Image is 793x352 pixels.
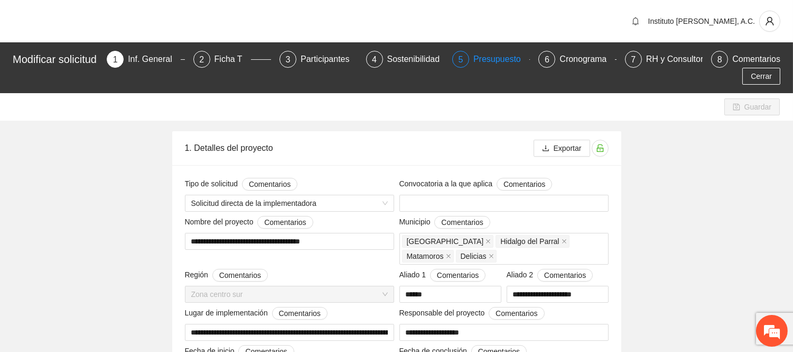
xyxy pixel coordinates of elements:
span: unlock [592,144,608,152]
div: 4Sostenibilidad [366,51,444,68]
div: Minimizar ventana de chat en vivo [173,5,199,31]
span: Tipo de solicitud [185,178,298,191]
span: Chihuahua [402,235,494,248]
span: Región [185,269,268,282]
span: 4 [372,55,377,64]
span: Municipio [399,216,490,229]
div: 7RH y Consultores [625,51,703,68]
span: 7 [631,55,636,64]
span: Hidalgo del Parral [500,236,559,247]
span: close [446,254,451,259]
span: Comentarios [249,178,291,190]
div: Chatee con nosotros ahora [55,54,178,68]
button: Región [212,269,268,282]
span: Lugar de implementación [185,307,328,320]
span: Instituto [PERSON_NAME], A.C. [648,17,755,25]
button: Lugar de implementación [272,307,328,320]
span: Nombre del proyecto [185,216,313,229]
span: Comentarios [496,308,537,319]
span: download [542,145,549,153]
div: Participantes [301,51,358,68]
div: 3Participantes [279,51,357,68]
span: [GEOGRAPHIC_DATA] [407,236,484,247]
span: Aliado 2 [507,269,593,282]
button: Tipo de solicitud [242,178,297,191]
div: Comentarios [732,51,780,68]
span: Comentarios [544,269,586,281]
span: Comentarios [441,216,483,228]
span: Cerrar [751,70,772,82]
span: Matamoros [407,250,444,262]
div: 1. Detalles del proyecto [185,133,534,163]
span: Responsable del proyecto [399,307,545,320]
span: Solicitud directa de la implementadora [191,195,388,211]
span: 1 [113,55,118,64]
div: Inf. General [128,51,181,68]
div: 8Comentarios [711,51,780,68]
button: Aliado 2 [537,269,593,282]
button: downloadExportar [534,140,590,157]
span: 5 [459,55,463,64]
button: user [759,11,780,32]
button: Municipio [434,216,490,229]
span: Exportar [554,142,582,154]
span: 3 [286,55,291,64]
span: Comentarios [437,269,479,281]
button: Convocatoria a la que aplica [497,178,552,191]
span: Hidalgo del Parral [496,235,569,248]
button: Responsable del proyecto [489,307,544,320]
div: 5Presupuesto [452,51,530,68]
span: Aliado 1 [399,269,486,282]
span: Estamos en línea. [61,115,146,222]
div: Cronograma [559,51,615,68]
div: Ficha T [214,51,251,68]
span: close [489,254,494,259]
textarea: Escriba su mensaje y pulse “Intro” [5,237,201,274]
span: Convocatoria a la que aplica [399,178,553,191]
button: Nombre del proyecto [257,216,313,229]
span: close [486,239,491,244]
div: Sostenibilidad [387,51,449,68]
button: Aliado 1 [430,269,486,282]
div: Presupuesto [473,51,529,68]
button: bell [627,13,644,30]
div: Modificar solicitud [13,51,100,68]
span: 8 [717,55,722,64]
span: Delicias [461,250,487,262]
span: 2 [199,55,204,64]
span: bell [628,17,643,25]
button: saveGuardar [724,98,780,115]
span: Comentarios [264,216,306,228]
span: Matamoros [402,250,454,263]
div: 6Cronograma [538,51,616,68]
span: 6 [545,55,549,64]
span: Comentarios [279,308,321,319]
span: Delicias [456,250,497,263]
span: Comentarios [219,269,261,281]
div: RH y Consultores [646,51,721,68]
div: 1Inf. General [107,51,184,68]
span: user [760,16,780,26]
span: Comentarios [503,178,545,190]
button: unlock [592,140,609,157]
div: 2Ficha T [193,51,271,68]
button: Cerrar [742,68,780,85]
span: close [562,239,567,244]
span: Zona centro sur [191,286,388,302]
